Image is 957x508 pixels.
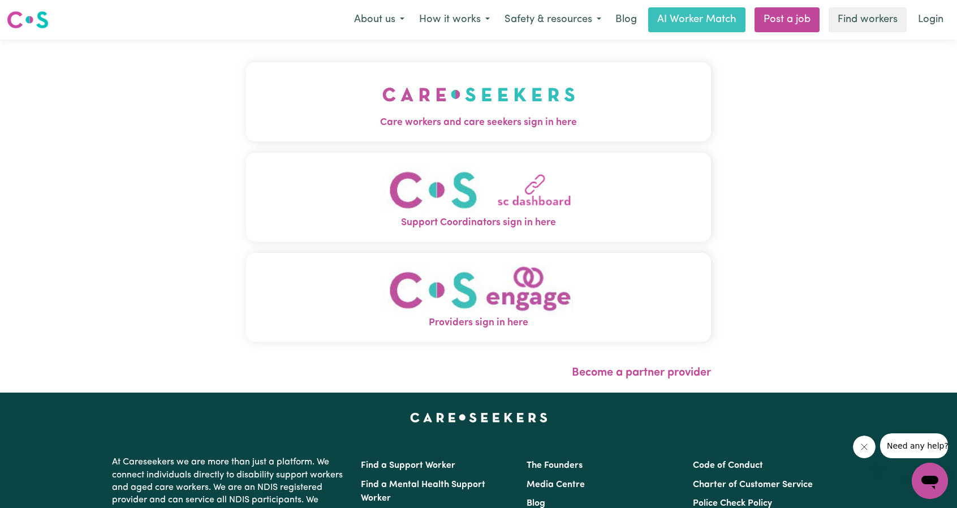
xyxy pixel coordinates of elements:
[246,115,711,130] span: Care workers and care seekers sign in here
[880,433,948,458] iframe: Message from company
[7,8,68,17] span: Need any help?
[7,7,49,33] a: Careseekers logo
[572,367,711,378] a: Become a partner provider
[410,413,548,422] a: Careseekers home page
[412,8,497,32] button: How it works
[693,499,772,508] a: Police Check Policy
[755,7,820,32] a: Post a job
[829,7,907,32] a: Find workers
[7,10,49,30] img: Careseekers logo
[246,316,711,330] span: Providers sign in here
[911,7,950,32] a: Login
[361,480,485,503] a: Find a Mental Health Support Worker
[347,8,412,32] button: About us
[497,8,609,32] button: Safety & resources
[361,461,455,470] a: Find a Support Worker
[609,7,644,32] a: Blog
[853,436,876,458] iframe: Close message
[693,480,813,489] a: Charter of Customer Service
[246,153,711,242] button: Support Coordinators sign in here
[648,7,745,32] a: AI Worker Match
[246,216,711,230] span: Support Coordinators sign in here
[527,499,545,508] a: Blog
[246,253,711,342] button: Providers sign in here
[693,461,763,470] a: Code of Conduct
[527,480,585,489] a: Media Centre
[246,62,711,141] button: Care workers and care seekers sign in here
[912,463,948,499] iframe: Button to launch messaging window
[527,461,583,470] a: The Founders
